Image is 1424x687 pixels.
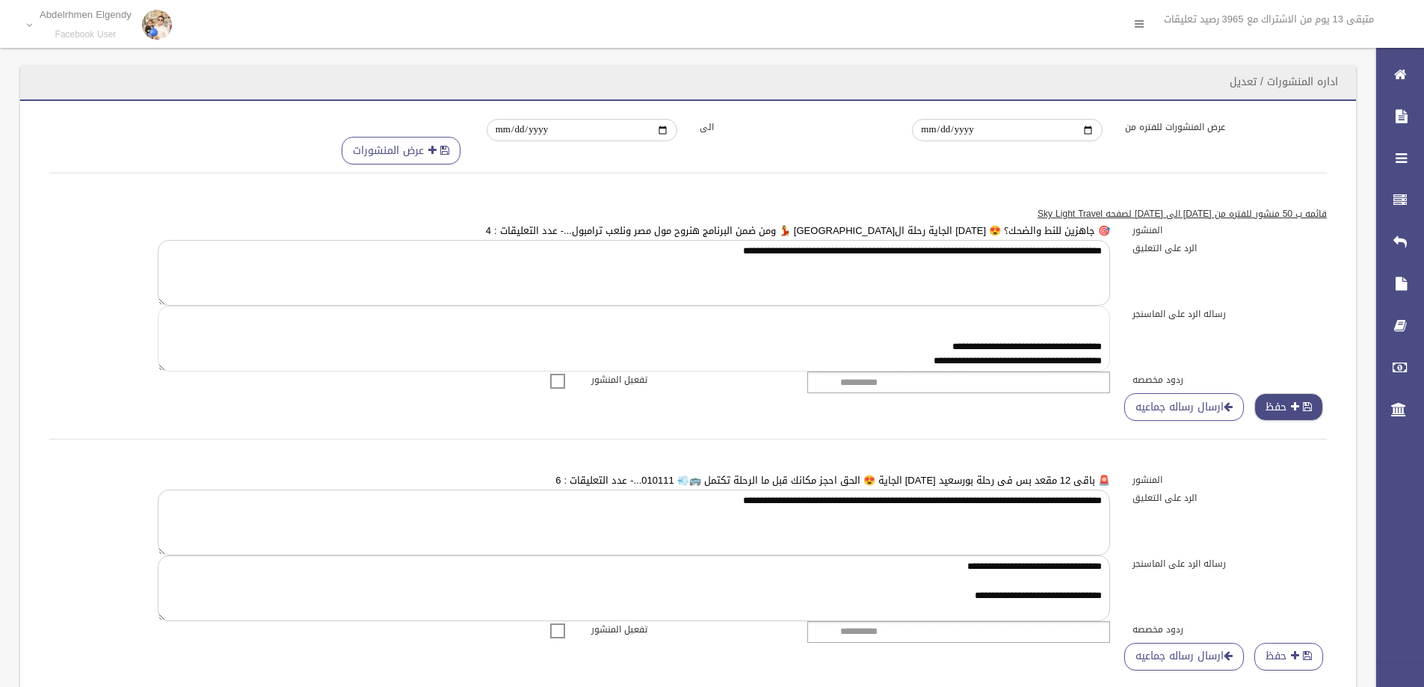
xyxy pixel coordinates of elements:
button: عرض المنشورات [342,137,460,164]
label: الى [688,119,901,135]
a: 🚨 باقى 12 مقعد بس فى رحلة بورسعيد [DATE] الجاية 😍 الحق احجز مكانك قبل ما الرحلة تكتمل 🚌💨 010111..... [555,471,1110,490]
p: Abdelrhmen Elgendy [40,9,132,20]
label: عرض المنشورات للفتره من [1114,119,1327,135]
u: قائمه ب 50 منشور للفتره من [DATE] الى [DATE] لصفحه Sky Light Travel [1038,206,1327,222]
label: رساله الرد على الماسنجر [1121,555,1338,572]
label: ردود مخصصه [1121,372,1338,388]
label: ردود مخصصه [1121,621,1338,638]
a: ارسال رساله جماعيه [1124,393,1244,421]
header: اداره المنشورات / تعديل [1212,67,1356,96]
label: المنشور [1121,222,1338,238]
label: الرد على التعليق [1121,240,1338,256]
label: رساله الرد على الماسنجر [1121,306,1338,322]
a: 🎯 جاهزين للنط والضحك؟ 😍 [DATE] الجاية رحلة ال[GEOGRAPHIC_DATA] 💃 ومن ضمن البرنامج هنروح مول مصر و... [486,221,1110,240]
label: تفعيل المنشور [580,621,797,638]
label: تفعيل المنشور [580,372,797,388]
small: Facebook User [40,29,132,40]
label: المنشور [1121,472,1338,488]
a: ارسال رساله جماعيه [1124,643,1244,671]
button: حفظ [1254,393,1323,421]
label: الرد على التعليق [1121,490,1338,506]
button: حفظ [1254,643,1323,671]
